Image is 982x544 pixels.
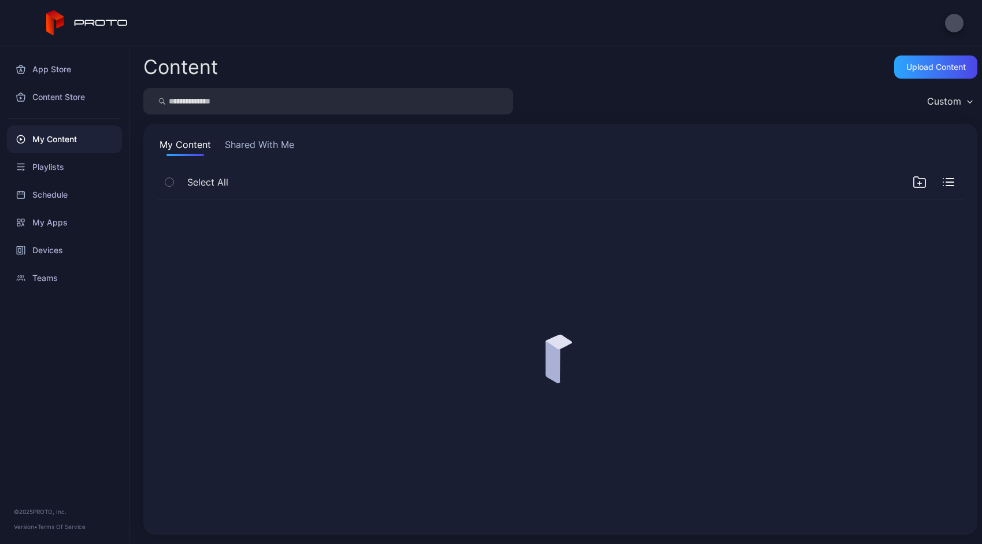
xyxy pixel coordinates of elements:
[223,138,297,156] button: Shared With Me
[7,125,122,153] a: My Content
[157,138,213,156] button: My Content
[7,83,122,111] a: Content Store
[187,175,228,189] span: Select All
[7,264,122,292] a: Teams
[14,507,115,516] div: © 2025 PROTO, Inc.
[143,57,218,77] div: Content
[906,62,966,72] div: Upload Content
[7,181,122,209] a: Schedule
[927,95,961,107] div: Custom
[894,55,977,79] button: Upload Content
[7,209,122,236] a: My Apps
[921,88,977,114] button: Custom
[7,236,122,264] a: Devices
[7,55,122,83] a: App Store
[7,153,122,181] a: Playlists
[14,523,38,530] span: Version •
[38,523,86,530] a: Terms Of Service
